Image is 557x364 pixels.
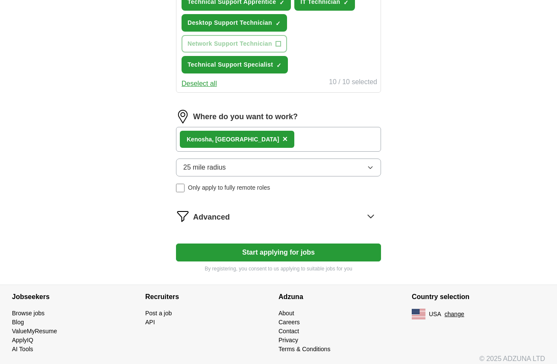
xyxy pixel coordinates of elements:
span: Only apply to fully remote roles [188,183,270,192]
a: Privacy [278,337,298,343]
button: Technical Support Specialist✓ [182,56,288,73]
p: By registering, you consent to us applying to suitable jobs for you [176,265,381,273]
a: AI Tools [12,346,33,352]
button: Desktop Support Technician✓ [182,14,287,32]
span: Network Support Technician [188,39,272,48]
a: API [145,319,155,326]
button: 25 mile radius [176,159,381,176]
a: Browse jobs [12,310,44,317]
label: Where do you want to work? [193,111,298,123]
div: a, [GEOGRAPHIC_DATA] [187,135,279,144]
a: Post a job [145,310,172,317]
a: Contact [278,328,299,335]
a: Careers [278,319,300,326]
a: About [278,310,294,317]
div: 10 / 10 selected [329,77,377,89]
img: US flag [412,309,425,319]
strong: Kenosh [187,136,208,143]
span: × [283,134,288,144]
button: Deselect all [182,79,217,89]
h4: Country selection [412,285,545,309]
a: Terms & Conditions [278,346,330,352]
span: ✓ [276,20,281,27]
img: filter [176,209,190,223]
span: USA [429,310,441,319]
span: Advanced [193,211,230,223]
span: Desktop Support Technician [188,18,272,27]
a: ValueMyResume [12,328,57,335]
img: location.png [176,110,190,123]
span: 25 mile radius [183,162,226,173]
a: ApplyIQ [12,337,33,343]
button: × [283,133,288,146]
a: Blog [12,319,24,326]
span: Technical Support Specialist [188,60,273,69]
button: change [445,310,464,319]
button: Start applying for jobs [176,244,381,261]
button: Network Support Technician [182,35,287,53]
input: Only apply to fully remote roles [176,184,185,192]
span: ✓ [276,62,281,69]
